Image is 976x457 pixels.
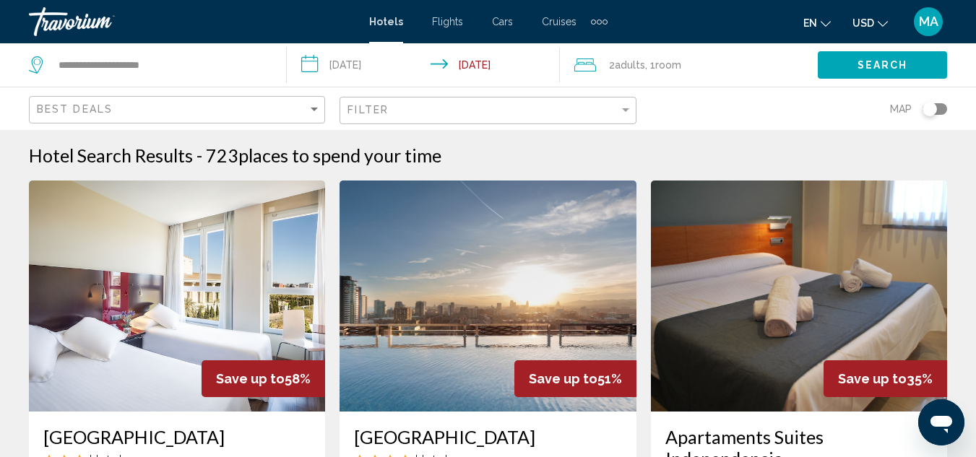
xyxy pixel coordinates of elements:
[514,360,636,397] div: 51%
[347,104,389,116] span: Filter
[206,144,441,166] h2: 723
[369,16,403,27] a: Hotels
[824,360,947,397] div: 35%
[918,399,964,445] iframe: Button to launch messaging window
[651,180,947,412] img: Hotel image
[852,17,874,29] span: USD
[803,12,831,33] button: Change language
[609,55,645,75] span: 2
[340,96,636,126] button: Filter
[838,371,907,386] span: Save up to
[29,7,355,36] a: Travorium
[287,43,559,87] button: Check-in date: Nov 9, 2025 Check-out date: Nov 11, 2025
[202,360,325,397] div: 58%
[919,14,938,29] span: MA
[43,426,311,448] a: [GEOGRAPHIC_DATA]
[197,144,202,166] span: -
[645,55,681,75] span: , 1
[615,59,645,71] span: Adults
[432,16,463,27] a: Flights
[29,144,193,166] h1: Hotel Search Results
[542,16,576,27] a: Cruises
[912,103,947,116] button: Toggle map
[591,10,608,33] button: Extra navigation items
[340,180,636,412] img: Hotel image
[529,371,597,386] span: Save up to
[910,6,947,37] button: User Menu
[354,426,621,448] a: [GEOGRAPHIC_DATA]
[238,144,441,166] span: places to spend your time
[852,12,888,33] button: Change currency
[492,16,513,27] a: Cars
[803,17,817,29] span: en
[818,51,947,78] button: Search
[858,60,908,71] span: Search
[29,180,325,412] img: Hotel image
[216,371,285,386] span: Save up to
[37,104,321,116] mat-select: Sort by
[890,99,912,119] span: Map
[655,59,681,71] span: Room
[37,103,113,115] span: Best Deals
[560,43,818,87] button: Travelers: 2 adults, 0 children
